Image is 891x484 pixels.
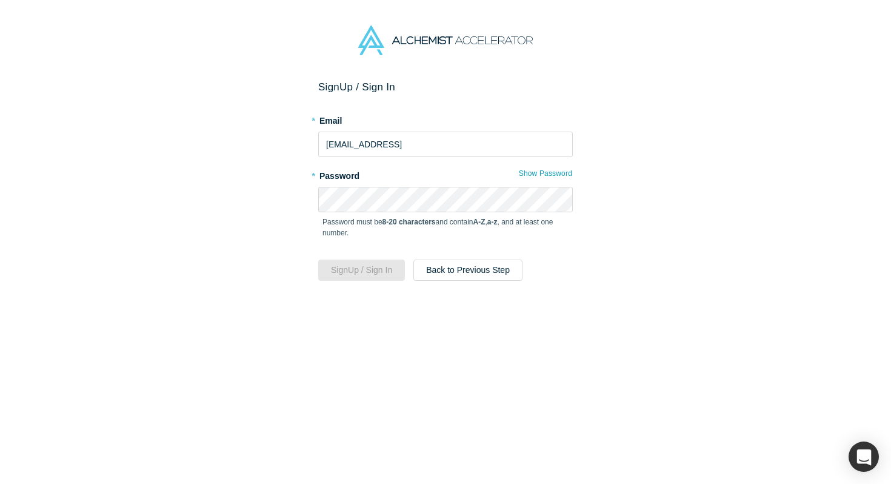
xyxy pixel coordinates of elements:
[322,217,569,238] p: Password must be and contain , , and at least one number.
[413,260,522,281] button: Back to Previous Step
[318,81,573,93] h2: Sign Up / Sign In
[473,218,486,226] strong: A-Z
[358,25,533,55] img: Alchemist Accelerator Logo
[318,110,573,127] label: Email
[318,166,573,183] label: Password
[518,166,573,181] button: Show Password
[487,218,498,226] strong: a-z
[318,260,405,281] button: SignUp / Sign In
[382,218,436,226] strong: 8-20 characters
